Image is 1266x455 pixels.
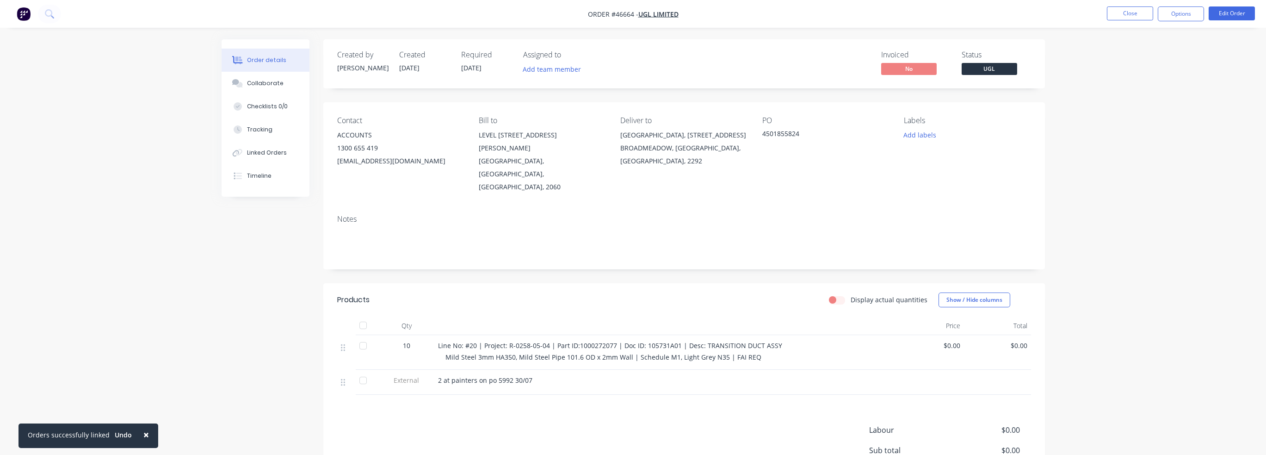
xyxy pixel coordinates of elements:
[962,63,1017,75] span: UGL
[445,353,761,362] span: Mild Steel 3mm HA350, Mild Steel Pipe 101.6 OD x 2mm Wall | Schedule M1, Light Grey N35 | FAI REQ
[951,424,1019,436] span: $0.00
[461,50,512,59] div: Required
[523,50,616,59] div: Assigned to
[222,72,309,95] button: Collaborate
[638,10,679,19] a: UGL LIMITED
[901,341,960,350] span: $0.00
[337,116,464,125] div: Contact
[620,142,747,168] div: BROADMEADOW, [GEOGRAPHIC_DATA], [GEOGRAPHIC_DATA], 2292
[337,155,464,168] div: [EMAIL_ADDRESS][DOMAIN_NAME]
[964,317,1031,335] div: Total
[222,118,309,141] button: Tracking
[222,49,309,72] button: Order details
[247,79,284,87] div: Collaborate
[962,50,1031,59] div: Status
[438,376,532,385] span: 2 at painters on po 5992 30/07
[897,317,964,335] div: Price
[962,63,1017,77] button: UGL
[28,430,110,440] div: Orders successfully linked
[1107,6,1153,20] button: Close
[479,129,605,155] div: LEVEL [STREET_ADDRESS][PERSON_NAME]
[403,341,410,350] span: 10
[247,102,288,111] div: Checklists 0/0
[899,129,941,141] button: Add labels
[222,141,309,164] button: Linked Orders
[134,424,158,446] button: Close
[461,63,482,72] span: [DATE]
[620,116,747,125] div: Deliver to
[337,50,388,59] div: Created by
[762,129,878,142] div: 4501855824
[247,125,272,134] div: Tracking
[247,149,287,157] div: Linked Orders
[337,63,388,73] div: [PERSON_NAME]
[222,95,309,118] button: Checklists 0/0
[479,129,605,193] div: LEVEL [STREET_ADDRESS][PERSON_NAME][GEOGRAPHIC_DATA], [GEOGRAPHIC_DATA], [GEOGRAPHIC_DATA], 2060
[399,63,420,72] span: [DATE]
[337,215,1031,224] div: Notes
[851,295,927,305] label: Display actual quantities
[17,7,31,21] img: Factory
[479,116,605,125] div: Bill to
[247,172,272,180] div: Timeline
[143,428,149,441] span: ×
[881,63,937,75] span: No
[337,129,464,142] div: ACCOUNTS
[881,50,951,59] div: Invoiced
[479,155,605,193] div: [GEOGRAPHIC_DATA], [GEOGRAPHIC_DATA], [GEOGRAPHIC_DATA], 2060
[939,293,1010,307] button: Show / Hide columns
[222,164,309,187] button: Timeline
[247,56,286,64] div: Order details
[523,63,586,75] button: Add team member
[438,341,782,350] span: Line No: #20 | Project: R-0258-05-04 | Part ID:1000272077 | Doc ID: 105731A01 | Desc: TRANSITION ...
[383,375,431,385] span: External
[337,294,370,305] div: Products
[337,129,464,168] div: ACCOUNTS1300 655 419[EMAIL_ADDRESS][DOMAIN_NAME]
[869,424,951,436] span: Labour
[904,116,1031,125] div: Labels
[518,63,586,75] button: Add team member
[588,10,638,19] span: Order #46664 -
[762,116,889,125] div: PO
[399,50,450,59] div: Created
[1158,6,1204,21] button: Options
[620,129,747,142] div: [GEOGRAPHIC_DATA], [STREET_ADDRESS]
[337,142,464,155] div: 1300 655 419
[1209,6,1255,20] button: Edit Order
[620,129,747,168] div: [GEOGRAPHIC_DATA], [STREET_ADDRESS]BROADMEADOW, [GEOGRAPHIC_DATA], [GEOGRAPHIC_DATA], 2292
[379,317,434,335] div: Qty
[968,341,1027,350] span: $0.00
[110,428,137,442] button: Undo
